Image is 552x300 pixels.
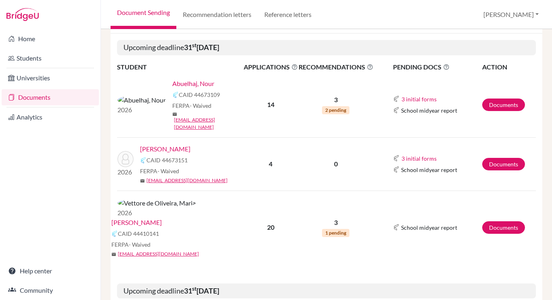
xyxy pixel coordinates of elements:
a: [EMAIL_ADDRESS][DOMAIN_NAME] [174,116,249,131]
button: 3 initial forms [401,154,437,163]
p: 3 [299,218,373,227]
a: Home [2,31,99,47]
span: RECOMMENDATIONS [299,62,373,72]
a: Documents [2,89,99,105]
span: School midyear report [401,106,457,115]
b: 31 [DATE] [184,286,219,295]
span: School midyear report [401,223,457,232]
span: FERPA [111,240,151,249]
a: Documents [482,99,525,111]
span: CAID 44673151 [146,156,188,164]
span: - Waived [129,241,151,248]
button: [PERSON_NAME] [480,7,542,22]
span: School midyear report [401,166,457,174]
a: Students [2,50,99,66]
span: APPLICATIONS [244,62,298,72]
img: Common App logo [393,96,399,102]
a: Documents [482,158,525,170]
sup: st [192,285,197,292]
img: Common App logo [393,224,399,231]
span: 2 pending [322,106,349,114]
span: - Waived [157,168,179,174]
img: Common App logo [111,231,118,237]
img: Common App logo [393,166,399,173]
a: [PERSON_NAME] [111,218,162,227]
img: Common App logo [393,107,399,113]
span: FERPA [140,167,179,175]
a: [EMAIL_ADDRESS][DOMAIN_NAME] [118,250,199,258]
span: 1 pending [322,229,349,237]
span: mail [111,252,116,257]
span: PENDING DOCS [393,62,482,72]
b: 31 [DATE] [184,43,219,52]
span: mail [140,178,145,183]
img: Common App logo [172,92,179,98]
img: Geller, Noam [117,151,134,167]
span: FERPA [172,101,211,110]
img: Vettore de Oliveira, Maria [117,198,196,208]
p: 2026 [117,167,134,177]
span: CAID 44410141 [118,229,159,238]
img: Common App logo [140,157,146,164]
a: Community [2,282,99,298]
b: 20 [267,223,274,231]
img: Abuelhaj, Nour [117,95,166,105]
th: ACTION [482,62,536,72]
a: [PERSON_NAME] [140,144,190,154]
b: 14 [267,101,274,108]
b: 4 [269,160,272,168]
img: Bridge-U [6,8,39,21]
a: [EMAIL_ADDRESS][DOMAIN_NAME] [146,177,228,184]
a: Analytics [2,109,99,125]
p: 2026 [117,208,196,218]
p: 0 [299,159,373,169]
img: Common App logo [393,155,399,162]
a: Help center [2,263,99,279]
h5: Upcoming deadline [117,283,536,299]
h5: Upcoming deadline [117,40,536,55]
span: mail [172,112,177,117]
p: 2026 [117,105,166,115]
a: Abuelhaj, Nour [172,79,214,88]
span: - Waived [190,102,211,109]
a: Universities [2,70,99,86]
sup: st [192,42,197,48]
span: CAID 44673109 [179,90,220,99]
a: Documents [482,221,525,234]
th: STUDENT [117,62,243,72]
p: 3 [299,95,373,105]
button: 3 initial forms [401,94,437,104]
